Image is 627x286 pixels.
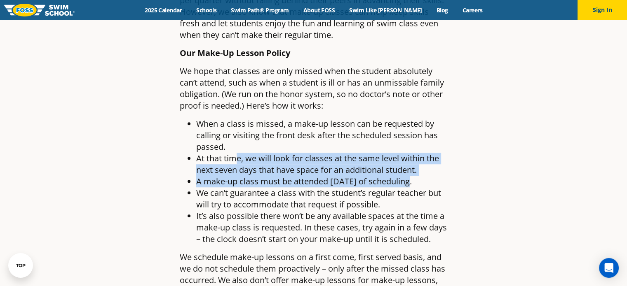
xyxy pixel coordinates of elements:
[196,118,448,153] li: When a class is missed, a make-up lesson can be requested by calling or visiting the front desk a...
[4,4,75,16] img: FOSS Swim School Logo
[429,6,455,14] a: Blog
[196,176,448,187] li: A make-up class must be attended [DATE] of scheduling.
[342,6,430,14] a: Swim Like [PERSON_NAME]
[180,47,290,58] strong: Our Make-Up Lesson Policy
[16,263,26,268] div: TOP
[196,153,448,176] li: At that time, we will look for classes at the same level within the next seven days that have spa...
[138,6,189,14] a: 2025 Calendar
[196,210,448,245] li: It’s also possible there won’t be any available spaces at the time a make-up class is requested. ...
[224,6,296,14] a: Swim Path® Program
[599,258,619,278] div: Open Intercom Messenger
[196,187,448,210] li: We can’t guarantee a class with the student’s regular teacher but will try to accommodate that re...
[189,6,224,14] a: Schools
[455,6,489,14] a: Careers
[180,65,448,112] p: We hope that classes are only missed when the student absolutely can’t attend, such as when a stu...
[296,6,342,14] a: About FOSS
